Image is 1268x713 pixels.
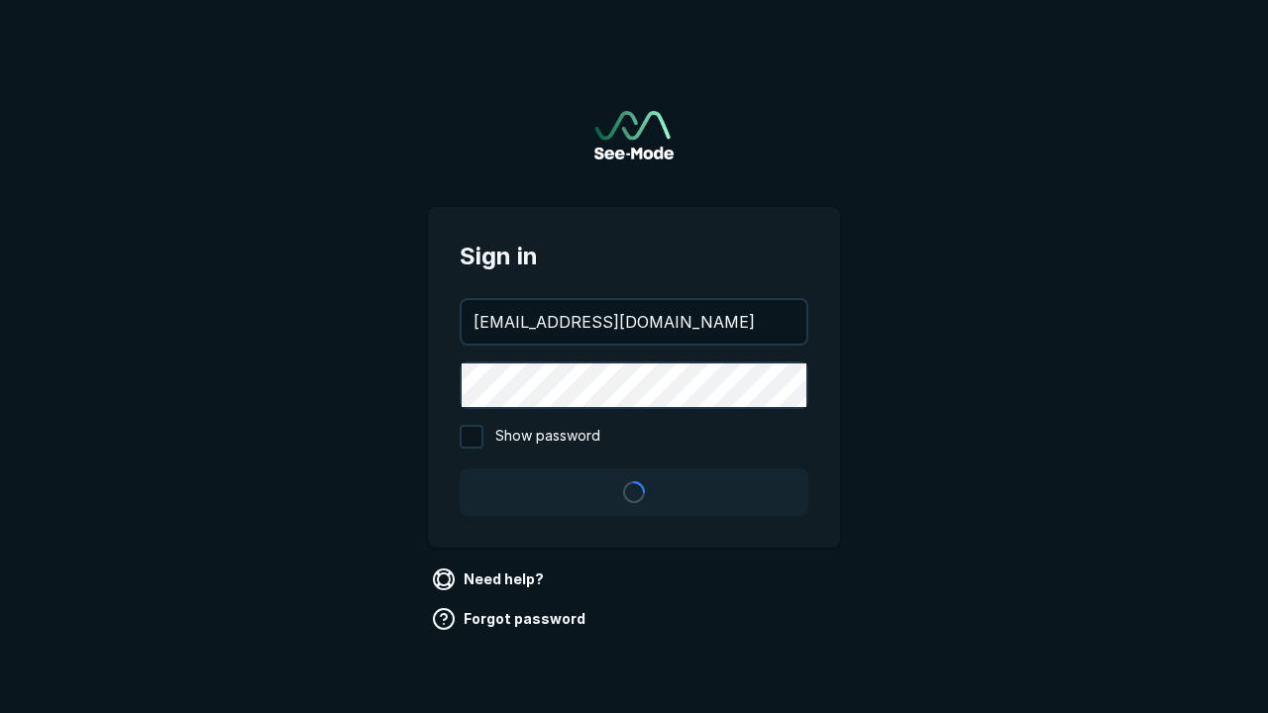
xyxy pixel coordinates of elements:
a: Go to sign in [594,111,674,159]
span: Sign in [460,239,808,274]
input: your@email.com [462,300,806,344]
img: See-Mode Logo [594,111,674,159]
a: Forgot password [428,603,593,635]
span: Show password [495,425,600,449]
a: Need help? [428,563,552,595]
